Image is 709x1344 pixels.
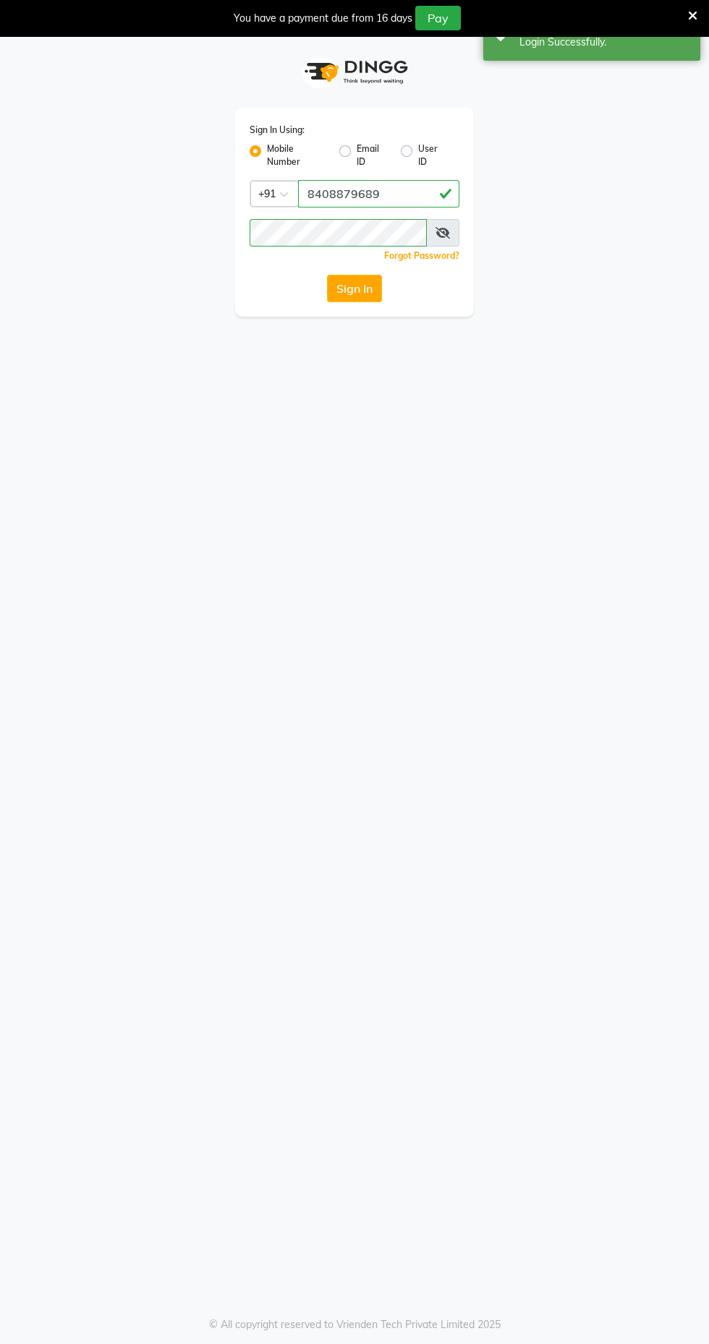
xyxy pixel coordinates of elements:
img: logo1.svg [297,51,412,93]
input: Username [298,180,459,207]
div: You have a payment due from 16 days [234,11,412,26]
button: Pay [415,6,461,30]
label: Sign In Using: [250,124,305,137]
label: Mobile Number [267,142,328,168]
a: Forgot Password? [384,250,459,261]
label: User ID [418,142,448,168]
label: Email ID [357,142,389,168]
button: Sign In [327,275,382,302]
input: Username [250,219,427,247]
div: Login Successfully. [519,35,689,50]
